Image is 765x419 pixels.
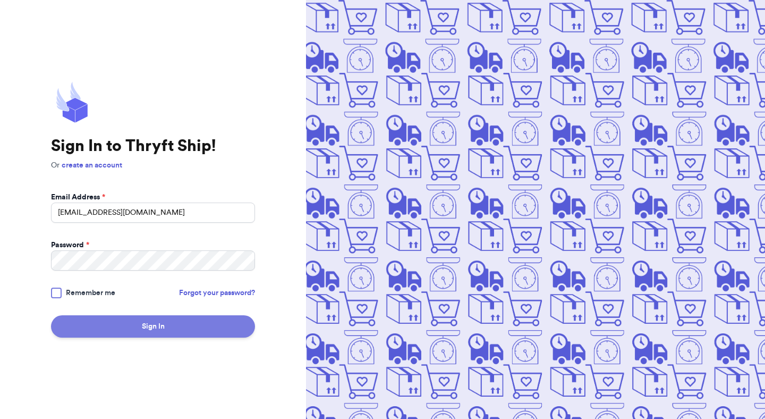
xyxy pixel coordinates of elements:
a: Forgot your password? [179,288,255,298]
h1: Sign In to Thryft Ship! [51,137,255,156]
a: create an account [62,162,122,169]
span: Remember me [66,288,115,298]
button: Sign In [51,315,255,338]
label: Password [51,240,89,250]
p: Or [51,160,255,171]
label: Email Address [51,192,105,203]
